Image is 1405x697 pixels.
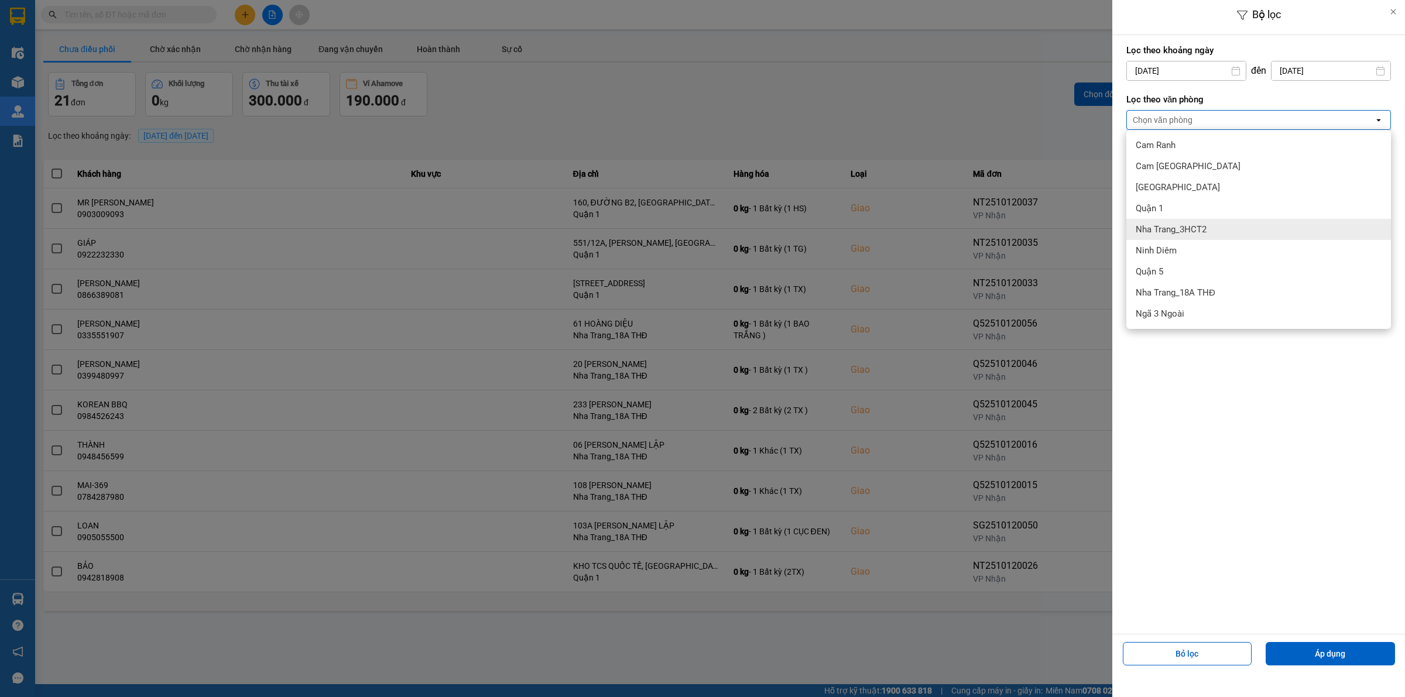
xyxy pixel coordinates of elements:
[1136,266,1163,277] span: Quận 5
[1127,61,1246,80] input: Select a date.
[1136,181,1220,193] span: [GEOGRAPHIC_DATA]
[1133,114,1192,126] div: Chọn văn phòng
[1136,139,1176,151] span: Cam Ranh
[1246,65,1271,77] div: đến
[1136,202,1163,214] span: Quận 1
[1374,115,1383,125] svg: open
[1136,287,1215,298] span: Nha Trang_18A THĐ
[1126,94,1391,105] label: Lọc theo văn phòng
[1252,8,1281,20] span: Bộ lọc
[1136,160,1240,172] span: Cam [GEOGRAPHIC_DATA]
[1266,642,1395,665] button: Áp dụng
[1126,130,1391,329] ul: Menu
[1272,61,1390,80] input: Select a date.
[1136,224,1207,235] span: Nha Trang_3HCT2
[1126,44,1391,56] label: Lọc theo khoảng ngày
[1136,245,1177,256] span: Ninh Diêm
[1136,308,1184,320] span: Ngã 3 Ngoài
[1123,642,1252,665] button: Bỏ lọc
